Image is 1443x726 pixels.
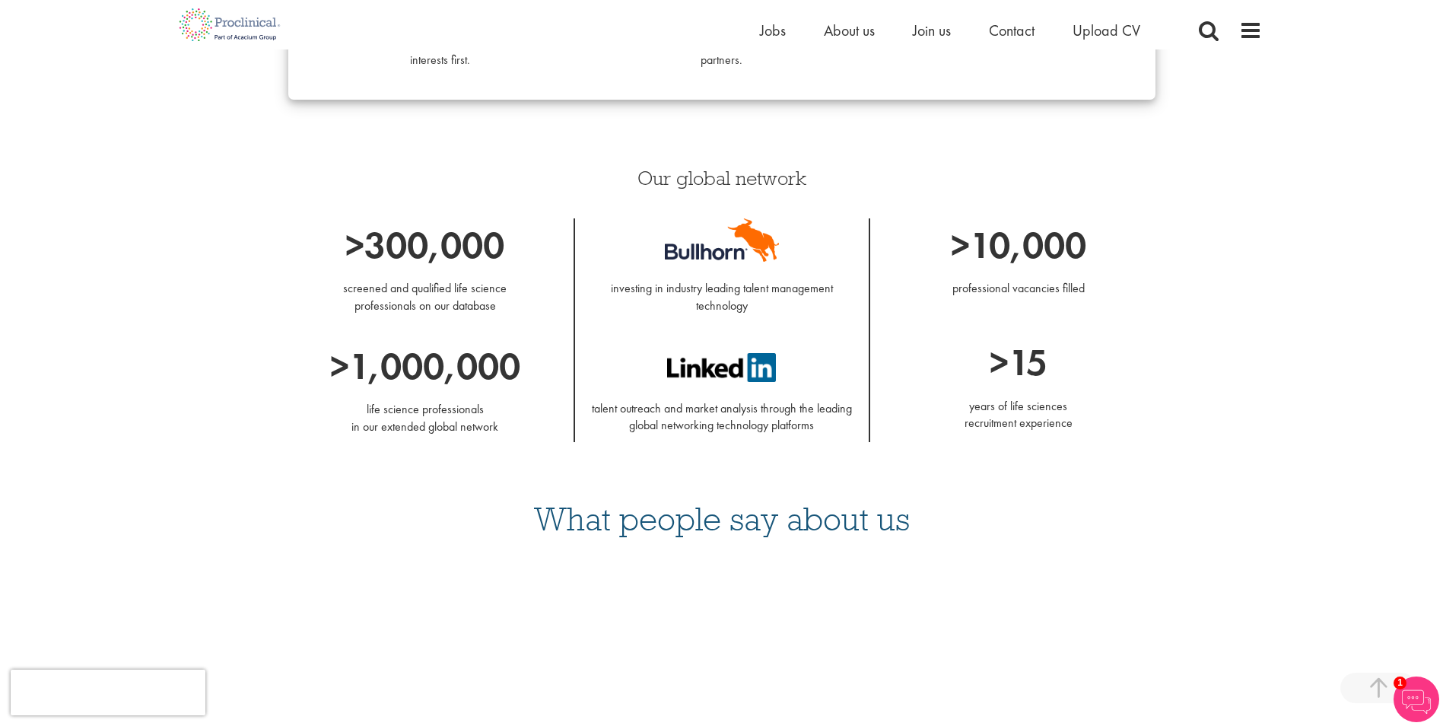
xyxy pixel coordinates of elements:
[182,566,1262,673] iframe: Customer reviews powered by Trustpilot
[824,21,875,40] a: About us
[882,218,1155,272] p: >10,000
[882,336,1155,390] p: >15
[882,398,1155,433] p: years of life sciences recruitment experience
[989,21,1035,40] a: Contact
[288,280,562,315] p: screened and qualified life science professionals on our database
[760,21,786,40] a: Jobs
[882,280,1155,298] p: professional vacancies filled
[667,353,777,382] img: LinkedIn
[288,218,562,272] p: >300,000
[1073,21,1140,40] a: Upload CV
[913,21,951,40] a: Join us
[665,218,779,262] img: Bullhorn
[586,262,857,315] p: investing in industry leading talent management technology
[288,168,1155,188] h3: Our global network
[586,382,857,435] p: talent outreach and market analysis through the leading global networking technology platforms
[1394,677,1406,689] span: 1
[11,670,205,715] iframe: reCAPTCHA
[288,339,562,393] p: >1,000,000
[288,401,562,436] p: life science professionals in our extended global network
[1394,677,1439,722] img: Chatbot
[182,502,1262,536] h3: What people say about us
